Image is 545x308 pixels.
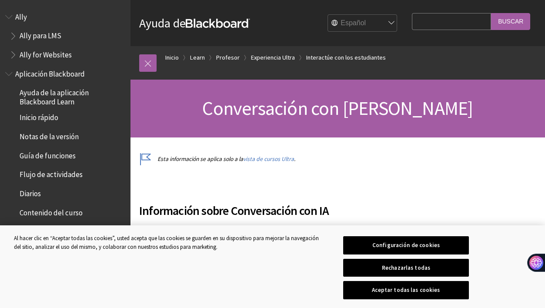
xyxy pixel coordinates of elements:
[139,155,408,163] p: Esta información se aplica solo a la .
[15,10,27,21] span: Ally
[522,256,541,275] button: Cerrar
[20,167,83,179] span: Flujo de actividades
[186,19,250,28] strong: Blackboard
[165,52,179,63] a: Inicio
[343,281,468,299] button: Aceptar todas las cookies
[216,52,240,63] a: Profesor
[20,29,61,40] span: Ally para LMS
[491,13,530,30] input: Buscar
[20,86,124,106] span: Ayuda de la aplicación Blackboard Learn
[20,224,79,236] span: Mensajes del curso
[5,10,125,62] nav: Book outline for Anthology Ally Help
[20,110,58,122] span: Inicio rápido
[190,52,205,63] a: Learn
[15,67,85,78] span: Aplicación Blackboard
[139,15,250,31] a: Ayuda deBlackboard
[251,52,295,63] a: Experiencia Ultra
[243,155,294,163] a: vista de cursos Ultra
[343,236,468,254] button: Configuración de cookies
[202,96,473,120] span: Conversación con [PERSON_NAME]
[14,234,327,251] div: Al hacer clic en “Aceptar todas las cookies”, usted acepta que las cookies se guarden en su dispo...
[139,191,408,220] h2: Información sobre Conversación con IA
[20,148,76,160] span: Guía de funciones
[306,52,386,63] a: Interactúe con los estudiantes
[20,186,41,198] span: Diarios
[20,47,72,59] span: Ally for Websites
[20,129,79,141] span: Notas de la versión
[343,259,468,277] button: Rechazarlas todas
[328,15,398,32] select: Site Language Selector
[20,205,83,217] span: Contenido del curso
